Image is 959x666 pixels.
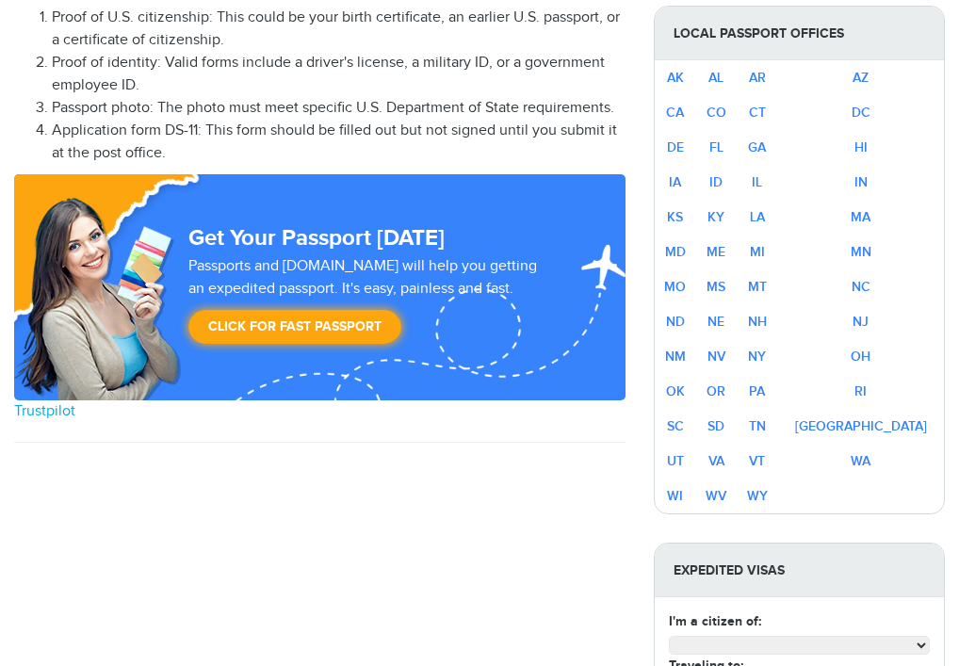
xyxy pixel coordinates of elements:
a: SC [667,418,684,434]
a: GA [748,139,766,155]
a: IA [669,174,681,190]
a: ID [709,174,723,190]
a: OH [851,349,870,365]
a: ND [666,314,685,330]
a: RI [854,383,867,399]
li: Passport photo: The photo must meet specific U.S. Department of State requirements. [52,97,626,120]
a: MN [851,244,871,260]
a: MD [665,244,686,260]
a: MO [664,279,686,295]
a: MA [851,209,870,225]
a: NC [852,279,870,295]
a: AZ [853,70,869,86]
a: WY [747,488,768,504]
li: Proof of U.S. citizenship: This could be your birth certificate, an earlier U.S. passport, or a c... [52,7,626,52]
a: OR [707,383,725,399]
a: SD [707,418,724,434]
a: HI [854,139,868,155]
a: AL [708,70,723,86]
a: IN [854,174,868,190]
a: CT [749,105,766,121]
a: Click for Fast Passport [188,310,401,344]
a: KS [667,209,683,225]
a: LA [750,209,765,225]
a: DC [852,105,870,121]
strong: Get Your Passport [DATE] [188,224,445,252]
li: Application form DS-11: This form should be filled out but not signed until you submit it at the ... [52,120,626,165]
li: Proof of identity: Valid forms include a driver's license, a military ID, or a government employe... [52,52,626,97]
a: ME [707,244,725,260]
a: Trustpilot [14,402,75,420]
label: I'm a citizen of: [669,611,761,631]
a: TN [749,418,766,434]
a: IL [752,174,762,190]
a: VA [708,453,724,469]
a: NE [707,314,724,330]
strong: Local Passport Offices [655,7,944,60]
a: [GEOGRAPHIC_DATA] [795,418,927,434]
a: UT [667,453,684,469]
a: FL [709,139,723,155]
div: Passports and [DOMAIN_NAME] will help you getting an expedited passport. It's easy, painless and ... [181,255,556,353]
a: MI [750,244,765,260]
a: WI [667,488,683,504]
a: NY [748,349,766,365]
a: MS [707,279,725,295]
strong: Expedited Visas [655,544,944,597]
a: AK [667,70,684,86]
a: CA [666,105,684,121]
a: MT [748,279,767,295]
a: KY [707,209,724,225]
a: NV [707,349,725,365]
a: AR [749,70,766,86]
a: PA [749,383,765,399]
a: DE [667,139,684,155]
a: NJ [853,314,869,330]
a: NM [665,349,686,365]
a: CO [707,105,726,121]
a: VT [749,453,765,469]
a: WA [851,453,870,469]
a: NH [748,314,767,330]
a: OK [666,383,685,399]
a: WV [706,488,726,504]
